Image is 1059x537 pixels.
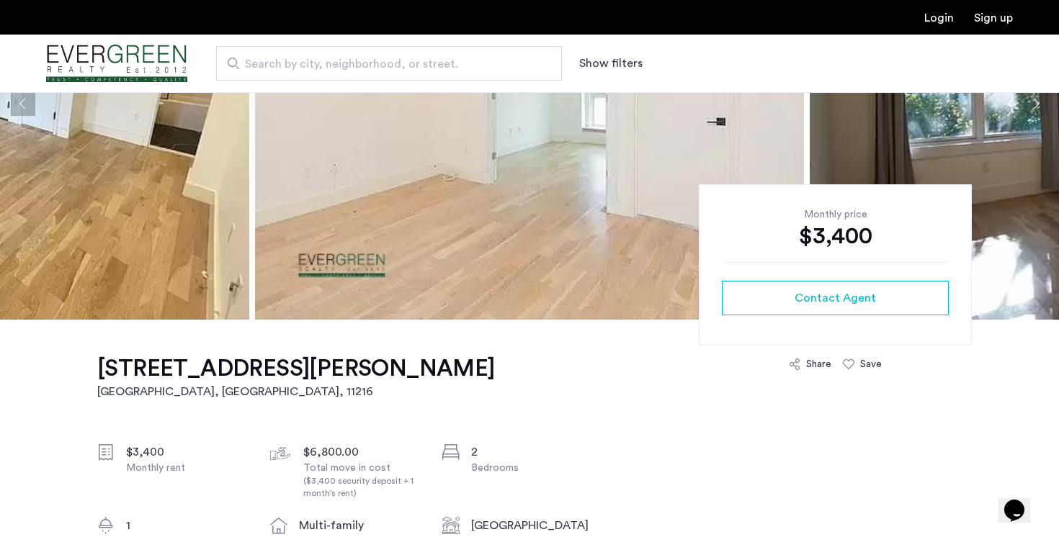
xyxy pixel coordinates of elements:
iframe: chat widget [998,479,1045,523]
span: Search by city, neighborhood, or street. [245,55,522,73]
a: Registration [974,12,1013,24]
button: button [722,281,949,315]
div: $3,400 [722,222,949,251]
div: 1 [126,517,247,534]
button: Show or hide filters [579,55,643,72]
div: $6,800.00 [303,443,424,461]
div: Monthly rent [126,461,247,475]
button: Previous apartment [11,91,35,116]
a: [STREET_ADDRESS][PERSON_NAME][GEOGRAPHIC_DATA], [GEOGRAPHIC_DATA], 11216 [97,354,495,400]
a: Cazamio Logo [46,37,187,91]
h1: [STREET_ADDRESS][PERSON_NAME] [97,354,495,383]
div: ($3,400 security deposit + 1 month's rent) [303,475,424,500]
h2: [GEOGRAPHIC_DATA], [GEOGRAPHIC_DATA] , 11216 [97,383,495,400]
div: 2 [471,443,592,461]
div: Share [806,357,831,371]
img: logo [46,37,187,91]
div: $3,400 [126,443,247,461]
input: Apartment Search [216,46,562,81]
div: Bedrooms [471,461,592,475]
div: [GEOGRAPHIC_DATA] [471,517,592,534]
div: Save [860,357,882,371]
div: Monthly price [722,207,949,222]
button: Next apartment [1024,91,1048,116]
span: Contact Agent [795,289,876,307]
div: multi-family [299,517,420,534]
a: Login [924,12,954,24]
div: Total move in cost [303,461,424,500]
